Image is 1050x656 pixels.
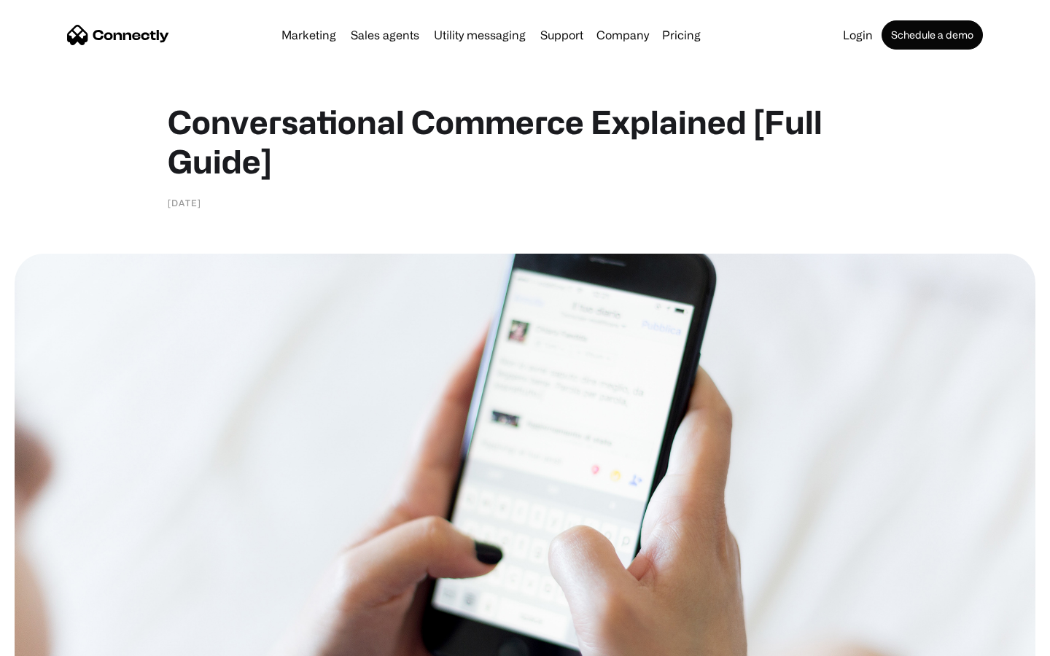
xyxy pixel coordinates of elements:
a: Schedule a demo [882,20,983,50]
h1: Conversational Commerce Explained [Full Guide] [168,102,882,181]
a: Support [534,29,589,41]
ul: Language list [29,630,87,651]
a: Sales agents [345,29,425,41]
aside: Language selected: English [15,630,87,651]
div: [DATE] [168,195,201,210]
a: Marketing [276,29,342,41]
div: Company [596,25,649,45]
a: Pricing [656,29,707,41]
a: Utility messaging [428,29,532,41]
a: Login [837,29,879,41]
